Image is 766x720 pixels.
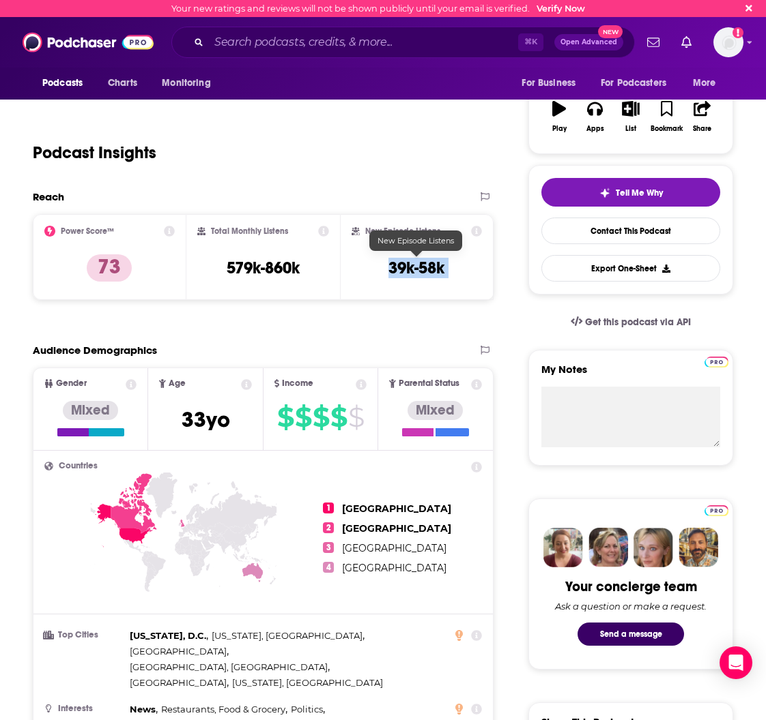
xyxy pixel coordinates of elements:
span: [GEOGRAPHIC_DATA] [342,562,446,574]
button: List [613,92,649,141]
div: Ask a question or make a request. [555,601,707,612]
label: My Notes [541,363,720,387]
span: News [130,704,156,715]
a: Contact This Podcast [541,217,720,244]
div: Mixed [63,401,118,420]
a: Show notifications dropdown [676,31,697,54]
div: Apps [586,125,604,133]
span: Charts [108,74,137,93]
span: $ [330,406,347,428]
h2: Total Monthly Listens [211,226,288,236]
span: [US_STATE], [GEOGRAPHIC_DATA] [212,630,363,641]
span: 4 [323,562,334,573]
div: Mixed [408,401,463,420]
span: 1 [323,502,334,513]
a: Pro website [705,355,728,367]
span: Income [282,379,313,388]
img: Sydney Profile [543,528,583,567]
div: Bookmark [651,125,683,133]
button: open menu [33,70,100,96]
svg: Email not verified [733,27,743,38]
span: Restaurants, Food & Grocery [161,704,285,715]
span: $ [313,406,329,428]
button: tell me why sparkleTell Me Why [541,178,720,207]
h3: Interests [44,704,124,713]
a: Pro website [705,503,728,516]
span: , [130,644,229,659]
span: Open Advanced [561,39,617,46]
span: 33 yo [182,406,230,433]
h1: Podcast Insights [33,142,156,163]
span: , [161,702,287,717]
span: Age [169,379,186,388]
button: Send a message [578,622,684,646]
span: [GEOGRAPHIC_DATA] [130,646,227,657]
div: Search podcasts, credits, & more... [171,27,635,58]
span: Podcasts [42,74,83,93]
img: Podchaser Pro [705,357,728,367]
span: ⌘ K [518,33,543,51]
span: For Business [522,74,576,93]
a: Get this podcast via API [560,305,702,339]
span: 2 [323,522,334,533]
span: $ [348,406,364,428]
h2: Power Score™ [61,226,114,236]
span: [GEOGRAPHIC_DATA] [130,677,227,688]
span: , [130,702,158,717]
span: New Episode Listens [378,236,454,245]
span: , [130,675,229,691]
div: List [625,125,636,133]
img: Jules Profile [634,528,673,567]
span: [GEOGRAPHIC_DATA] [342,502,451,515]
h3: 579k-860k [227,258,300,278]
button: Export One-Sheet [541,255,720,282]
button: open menu [683,70,733,96]
span: , [291,702,325,717]
span: Logged in as charlottestone [713,27,743,57]
h2: New Episode Listens [365,226,440,236]
h2: Reach [33,190,64,203]
h2: Audience Demographics [33,344,157,357]
div: Your concierge team [565,578,697,595]
button: Play [541,92,577,141]
span: , [212,628,365,644]
button: Bookmark [649,92,684,141]
span: [GEOGRAPHIC_DATA] [342,542,446,554]
span: [GEOGRAPHIC_DATA] [342,522,451,535]
span: For Podcasters [601,74,666,93]
span: Get this podcast via API [585,316,691,328]
input: Search podcasts, credits, & more... [209,31,518,53]
button: Share [685,92,720,141]
div: Share [693,125,711,133]
span: Parental Status [399,379,459,388]
span: Monitoring [162,74,210,93]
img: Barbara Profile [588,528,628,567]
span: More [693,74,716,93]
img: Jon Profile [679,528,718,567]
span: Tell Me Why [616,187,663,198]
button: Apps [577,92,612,141]
span: , [130,659,330,675]
span: 3 [323,542,334,553]
a: Show notifications dropdown [642,31,665,54]
div: Your new ratings and reviews will not be shown publicly until your email is verified. [171,3,585,14]
span: Gender [56,379,87,388]
span: New [598,25,623,38]
span: [US_STATE], [GEOGRAPHIC_DATA] [232,677,383,688]
span: [GEOGRAPHIC_DATA], [GEOGRAPHIC_DATA] [130,661,328,672]
span: , [130,628,208,644]
h3: Top Cities [44,631,124,640]
button: Show profile menu [713,27,743,57]
img: User Profile [713,27,743,57]
button: Open AdvancedNew [554,34,623,50]
span: $ [277,406,294,428]
span: $ [295,406,311,428]
button: open menu [152,70,228,96]
button: open menu [512,70,593,96]
img: tell me why sparkle [599,187,610,198]
img: Podchaser Pro [705,505,728,516]
a: Podchaser - Follow, Share and Rate Podcasts [23,29,154,55]
a: Verify Now [537,3,585,14]
div: Play [552,125,567,133]
span: [US_STATE], D.C. [130,630,206,641]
